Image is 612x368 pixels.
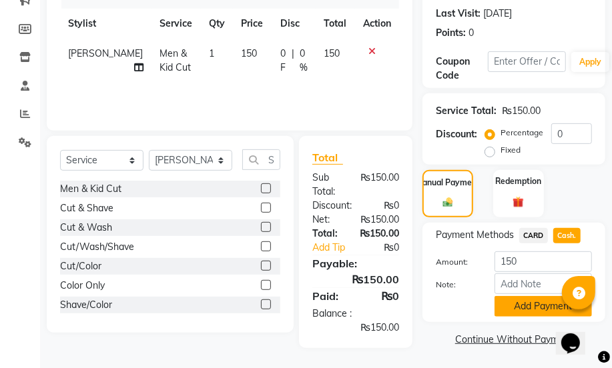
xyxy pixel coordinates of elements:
[300,47,308,75] span: 0 %
[302,321,409,335] div: ₨150.00
[160,47,191,73] span: Men & Kid Cut
[302,213,350,227] div: Net:
[488,51,566,72] input: Enter Offer / Coupon Code
[362,199,409,213] div: ₨0
[495,273,592,294] input: Add Note
[355,9,399,39] th: Action
[302,171,350,199] div: Sub Total:
[509,195,527,209] img: _gift.svg
[436,7,481,21] div: Last Visit:
[495,251,592,272] input: Amount
[502,104,541,118] div: ₨150.00
[60,298,112,312] div: Shave/Color
[495,175,541,187] label: Redemption
[501,127,543,139] label: Percentage
[60,9,151,39] th: Stylist
[302,241,364,255] a: Add Tip
[483,7,512,21] div: [DATE]
[302,288,356,304] div: Paid:
[209,47,214,59] span: 1
[242,149,280,170] input: Search or Scan
[60,259,101,273] div: Cut/Color
[60,221,112,235] div: Cut & Wash
[469,26,474,40] div: 0
[60,240,134,254] div: Cut/Wash/Shave
[571,52,609,72] button: Apply
[356,288,409,304] div: ₨0
[519,228,548,243] span: CARD
[302,255,409,271] div: Payable:
[426,279,485,291] label: Note:
[553,228,581,243] span: Cash.
[324,47,340,59] span: 150
[350,213,409,227] div: ₨150.00
[312,151,343,165] span: Total
[416,177,480,189] label: Manual Payment
[151,9,201,39] th: Service
[292,47,294,75] span: |
[272,9,316,39] th: Disc
[280,47,286,75] span: 0 F
[425,333,603,347] a: Continue Without Payment
[350,227,409,241] div: ₨150.00
[302,227,350,241] div: Total:
[440,197,456,208] img: _cash.svg
[364,241,409,255] div: ₨0
[426,256,485,268] label: Amount:
[436,127,477,141] div: Discount:
[495,296,592,317] button: Add Payment
[60,201,113,215] div: Cut & Shave
[241,47,257,59] span: 150
[201,9,234,39] th: Qty
[436,228,514,242] span: Payment Methods
[60,182,121,196] div: Men & Kid Cut
[302,199,362,213] div: Discount:
[436,26,466,40] div: Points:
[68,47,143,59] span: [PERSON_NAME]
[233,9,272,39] th: Price
[436,104,497,118] div: Service Total:
[501,144,521,156] label: Fixed
[350,171,409,199] div: ₨150.00
[302,307,409,321] div: Balance :
[436,55,488,83] div: Coupon Code
[302,271,409,287] div: ₨150.00
[556,315,599,355] iframe: chat widget
[316,9,355,39] th: Total
[60,279,105,293] div: Color Only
